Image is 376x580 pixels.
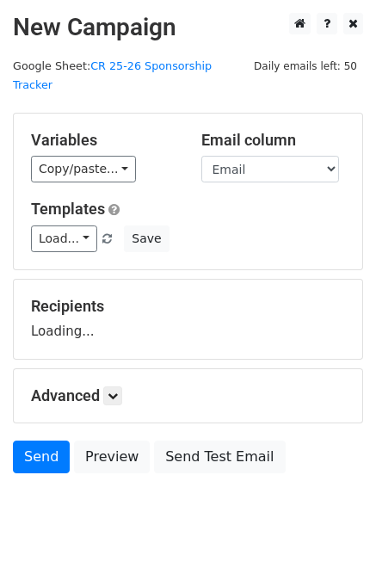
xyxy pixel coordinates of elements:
[248,59,363,72] a: Daily emails left: 50
[31,297,345,316] h5: Recipients
[201,131,346,150] h5: Email column
[74,441,150,473] a: Preview
[31,200,105,218] a: Templates
[154,441,285,473] a: Send Test Email
[31,225,97,252] a: Load...
[31,386,345,405] h5: Advanced
[31,131,176,150] h5: Variables
[13,441,70,473] a: Send
[31,156,136,182] a: Copy/paste...
[13,59,212,92] a: CR 25-26 Sponsorship Tracker
[13,59,212,92] small: Google Sheet:
[248,57,363,76] span: Daily emails left: 50
[13,13,363,42] h2: New Campaign
[124,225,169,252] button: Save
[31,297,345,342] div: Loading...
